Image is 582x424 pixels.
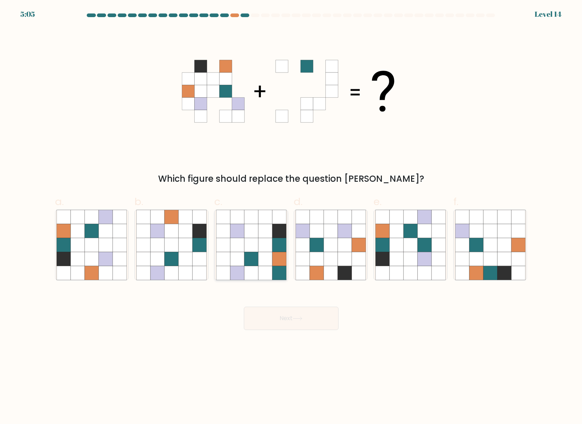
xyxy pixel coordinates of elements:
[535,9,562,20] div: Level 14
[55,195,64,209] span: a.
[214,195,222,209] span: c.
[374,195,382,209] span: e.
[20,9,35,20] div: 5:05
[453,195,458,209] span: f.
[294,195,302,209] span: d.
[134,195,143,209] span: b.
[59,172,523,185] div: Which figure should replace the question [PERSON_NAME]?
[244,307,339,330] button: Next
